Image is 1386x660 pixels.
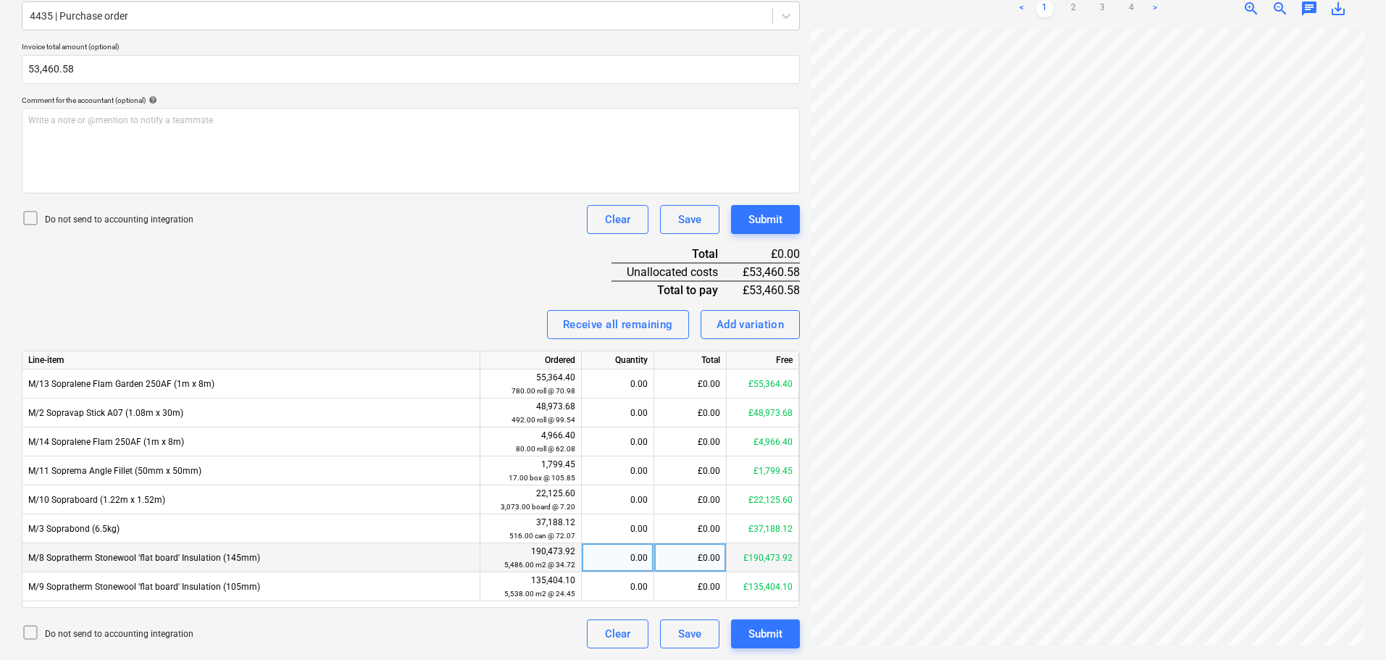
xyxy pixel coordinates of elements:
button: Clear [587,619,648,648]
div: Total [611,246,741,263]
span: M/11 Soprema Angle Fillet (50mm x 50mm) [28,466,201,476]
div: Clear [605,625,630,643]
div: Submit [748,625,782,643]
small: 80.00 roll @ 62.08 [516,445,575,453]
span: M/8 Sopratherm Stonewool 'flat board' Insulation (145mm) [28,553,260,563]
span: M/13 Sopralene Flam Garden 250AF (1m x 8m) [28,379,214,389]
div: £0.00 [654,572,727,601]
span: M/14 Sopralene Flam 250AF (1m x 8m) [28,437,184,447]
div: 0.00 [588,456,648,485]
div: Clear [605,210,630,229]
small: 5,486.00 m2 @ 34.72 [504,561,575,569]
div: 37,188.12 [486,516,575,543]
div: £37,188.12 [727,514,799,543]
div: Receive all remaining [563,315,673,334]
button: Clear [587,205,648,234]
div: 0.00 [588,398,648,427]
div: 0.00 [588,485,648,514]
span: M/9 Sopratherm Stonewool 'flat board' Insulation (105mm) [28,582,260,592]
div: 0.00 [588,543,648,572]
div: £4,966.40 [727,427,799,456]
div: £0.00 [741,246,800,263]
div: Unallocated costs [611,263,741,281]
div: £0.00 [654,485,727,514]
p: Do not send to accounting integration [45,214,193,226]
div: Submit [748,210,782,229]
div: 0.00 [588,369,648,398]
span: M/2 Sopravap Stick A07 (1.08m x 30m) [28,408,183,418]
div: Add variation [717,315,785,334]
input: Invoice total amount (optional) [22,55,800,84]
div: Save [678,625,701,643]
div: £135,404.10 [727,572,799,601]
div: £55,364.40 [727,369,799,398]
div: £1,799.45 [727,456,799,485]
div: 190,473.92 [486,545,575,572]
div: £0.00 [654,398,727,427]
button: Submit [731,619,800,648]
div: 22,125.60 [486,487,575,514]
div: Ordered [480,351,582,369]
small: 516.00 can @ 72.07 [509,532,575,540]
iframe: Chat Widget [1314,590,1386,660]
div: £0.00 [654,369,727,398]
div: £48,973.68 [727,398,799,427]
p: Invoice total amount (optional) [22,42,800,54]
div: Save [678,210,701,229]
small: 17.00 box @ 105.85 [509,474,575,482]
p: Do not send to accounting integration [45,628,193,640]
span: M/3 Soprabond (6.5kg) [28,524,120,534]
div: Total to pay [611,281,741,298]
div: 1,799.45 [486,458,575,485]
button: Submit [731,205,800,234]
small: 3,073.00 board @ 7.20 [501,503,575,511]
div: £22,125.60 [727,485,799,514]
div: 55,364.40 [486,371,575,398]
button: Add variation [701,310,801,339]
div: £0.00 [654,456,727,485]
div: 0.00 [588,427,648,456]
div: £0.00 [654,427,727,456]
div: £53,460.58 [741,281,800,298]
div: Line-item [22,351,480,369]
button: Receive all remaining [547,310,689,339]
span: M/10 Sopraboard (1.22m x 1.52m) [28,495,165,505]
span: help [146,96,157,104]
div: £190,473.92 [727,543,799,572]
div: 48,973.68 [486,400,575,427]
div: 135,404.10 [486,574,575,601]
div: Comment for the accountant (optional) [22,96,800,105]
small: 780.00 roll @ 70.98 [512,387,575,395]
button: Save [660,619,719,648]
div: Total [654,351,727,369]
small: 492.00 roll @ 99.54 [512,416,575,424]
div: £53,460.58 [741,263,800,281]
button: Save [660,205,719,234]
small: 5,538.00 m2 @ 24.45 [504,590,575,598]
div: Quantity [582,351,654,369]
div: £0.00 [654,543,727,572]
div: Free [727,351,799,369]
div: £0.00 [654,514,727,543]
div: 4,966.40 [486,429,575,456]
div: 0.00 [588,572,648,601]
div: 0.00 [588,514,648,543]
